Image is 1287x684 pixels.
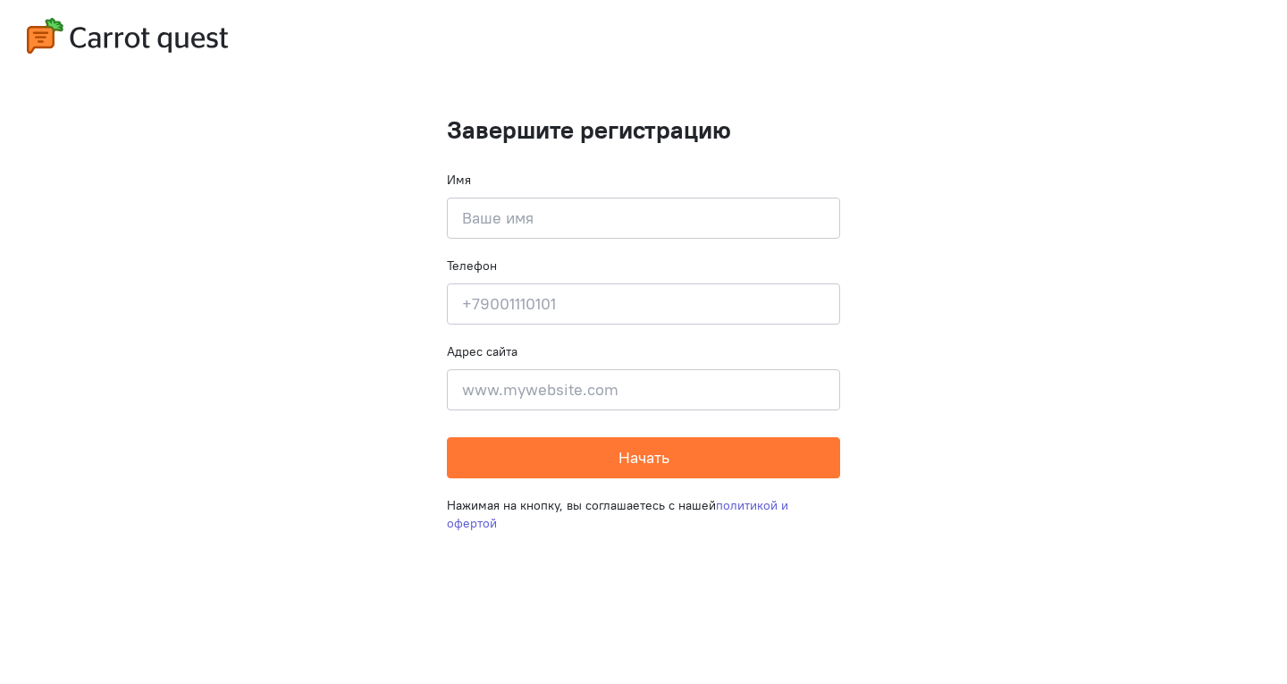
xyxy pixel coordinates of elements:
[447,257,497,274] label: Телефон
[27,18,228,54] img: carrot-quest-logo.svg
[447,478,840,550] div: Нажимая на кнопку, вы соглашаетесь с нашей
[447,198,840,239] input: Ваше имя
[447,437,840,478] button: Начать
[447,283,840,325] input: +79001110101
[447,116,840,144] h1: Завершите регистрацию
[618,447,669,468] span: Начать
[447,342,517,360] label: Адрес сайта
[447,369,840,410] input: www.mywebsite.com
[447,497,788,531] a: политикой и офертой
[447,171,471,189] label: Имя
